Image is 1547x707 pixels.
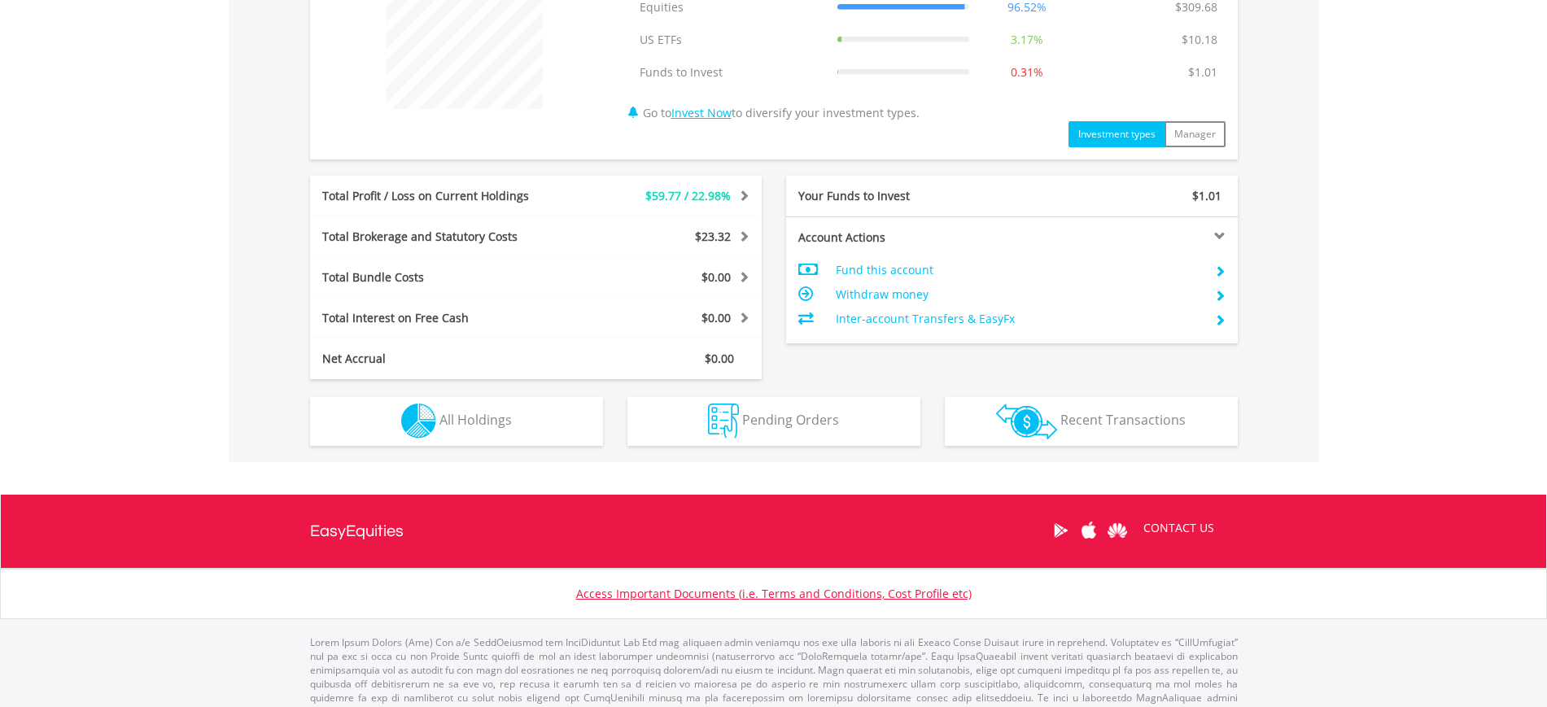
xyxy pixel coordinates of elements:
[695,229,731,244] span: $23.32
[310,351,574,367] div: Net Accrual
[627,397,920,446] button: Pending Orders
[836,307,1201,331] td: Inter-account Transfers & EasyFx
[1047,505,1075,556] a: Google Play
[836,258,1201,282] td: Fund this account
[310,188,574,204] div: Total Profit / Loss on Current Holdings
[1075,505,1103,556] a: Apple
[701,310,731,325] span: $0.00
[1173,24,1226,56] td: $10.18
[1060,411,1186,429] span: Recent Transactions
[310,269,574,286] div: Total Bundle Costs
[645,188,731,203] span: $59.77 / 22.98%
[1103,505,1132,556] a: Huawei
[705,351,734,366] span: $0.00
[1068,121,1165,147] button: Investment types
[945,397,1238,446] button: Recent Transactions
[310,229,574,245] div: Total Brokerage and Statutory Costs
[786,188,1012,204] div: Your Funds to Invest
[1192,188,1221,203] span: $1.01
[708,404,739,439] img: pending_instructions-wht.png
[996,404,1057,439] img: transactions-zar-wht.png
[1132,505,1226,551] a: CONTACT US
[310,495,404,568] a: EasyEquities
[977,24,1077,56] td: 3.17%
[310,310,574,326] div: Total Interest on Free Cash
[439,411,512,429] span: All Holdings
[977,56,1077,89] td: 0.31%
[631,56,829,89] td: Funds to Invest
[836,282,1201,307] td: Withdraw money
[401,404,436,439] img: holdings-wht.png
[701,269,731,285] span: $0.00
[671,105,732,120] a: Invest Now
[1180,56,1226,89] td: $1.01
[631,24,829,56] td: US ETFs
[576,586,972,601] a: Access Important Documents (i.e. Terms and Conditions, Cost Profile etc)
[786,229,1012,246] div: Account Actions
[742,411,839,429] span: Pending Orders
[1165,121,1226,147] button: Manager
[310,397,603,446] button: All Holdings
